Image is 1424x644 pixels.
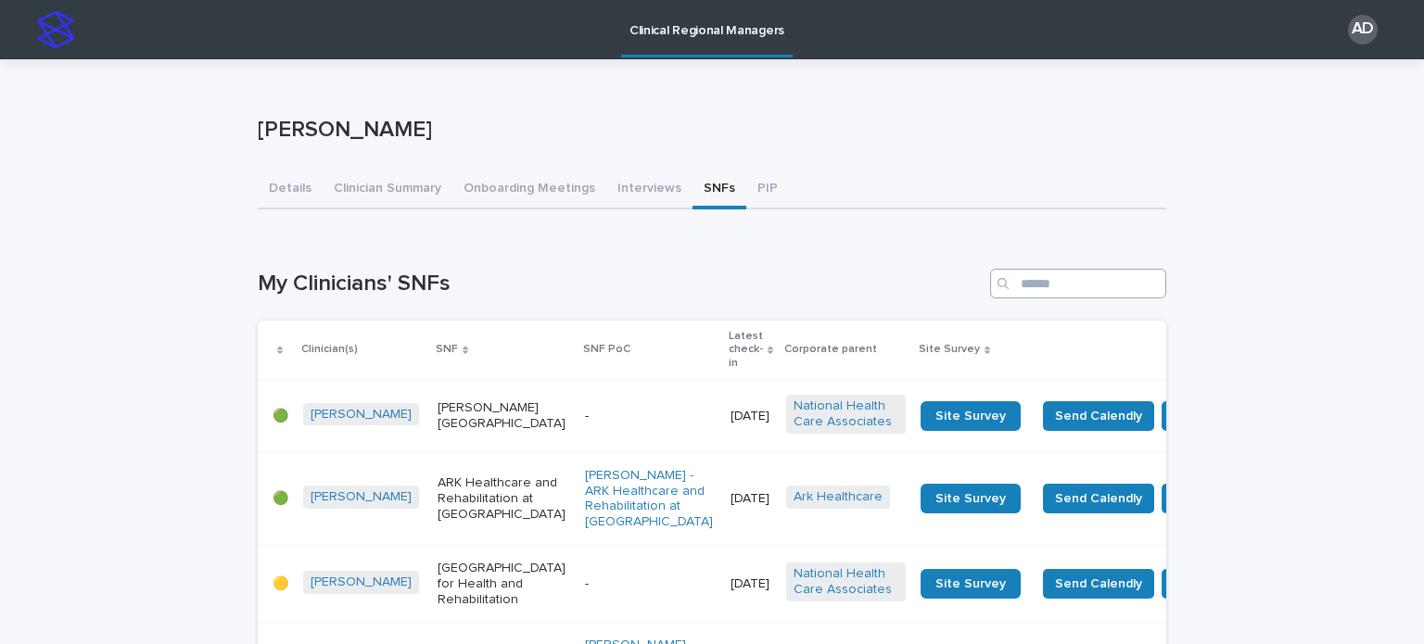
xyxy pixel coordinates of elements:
[731,409,771,424] p: [DATE]
[258,452,1292,545] tr: 🟢[PERSON_NAME] ARK Healthcare and Rehabilitation at [GEOGRAPHIC_DATA][PERSON_NAME] - ARK Healthca...
[37,11,74,48] img: stacker-logo-s-only.png
[1043,401,1154,431] button: Send Calendly
[1043,569,1154,599] button: Send Calendly
[794,489,883,505] a: Ark Healthcare
[1162,401,1263,431] button: Send Survey
[1162,484,1263,513] button: Send Survey
[258,545,1292,622] tr: 🟡[PERSON_NAME] [GEOGRAPHIC_DATA] for Health and Rehabilitation-[DATE]National Health Care Associa...
[438,561,570,607] p: [GEOGRAPHIC_DATA] for Health and Rehabilitation
[935,492,1006,505] span: Site Survey
[693,170,746,209] button: SNFs
[1055,407,1142,425] span: Send Calendly
[273,576,288,592] p: 🟡
[323,170,452,209] button: Clinician Summary
[311,489,412,505] a: [PERSON_NAME]
[436,339,458,360] p: SNF
[731,576,771,592] p: [DATE]
[729,326,763,373] p: Latest check-in
[585,468,716,530] a: [PERSON_NAME] - ARK Healthcare and Rehabilitation at [GEOGRAPHIC_DATA]
[438,475,570,522] p: ARK Healthcare and Rehabilitation at [GEOGRAPHIC_DATA]
[794,566,898,598] a: National Health Care Associates
[746,170,789,209] button: PIP
[585,409,716,424] p: -
[1055,489,1142,508] span: Send Calendly
[311,407,412,423] a: [PERSON_NAME]
[1043,484,1154,513] button: Send Calendly
[935,577,1006,590] span: Site Survey
[583,339,630,360] p: SNF PoC
[311,575,412,590] a: [PERSON_NAME]
[1055,575,1142,593] span: Send Calendly
[273,409,288,424] p: 🟢
[585,576,716,592] p: -
[935,410,1006,423] span: Site Survey
[258,170,323,209] button: Details
[784,339,877,360] p: Corporate parent
[273,491,288,507] p: 🟢
[606,170,693,209] button: Interviews
[258,271,983,297] h1: My Clinicians' SNFs
[921,569,1021,599] a: Site Survey
[921,401,1021,431] a: Site Survey
[1162,569,1263,599] button: Send Survey
[1348,15,1378,44] div: AD
[731,491,771,507] p: [DATE]
[990,269,1166,298] input: Search
[452,170,606,209] button: Onboarding Meetings
[919,339,980,360] p: Site Survey
[438,400,570,432] p: [PERSON_NAME][GEOGRAPHIC_DATA]
[794,398,898,430] a: National Health Care Associates
[921,484,1021,513] a: Site Survey
[301,339,358,360] p: Clinician(s)
[258,380,1292,453] tr: 🟢[PERSON_NAME] [PERSON_NAME][GEOGRAPHIC_DATA]-[DATE]National Health Care Associates Site SurveySe...
[258,117,1159,144] p: [PERSON_NAME]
